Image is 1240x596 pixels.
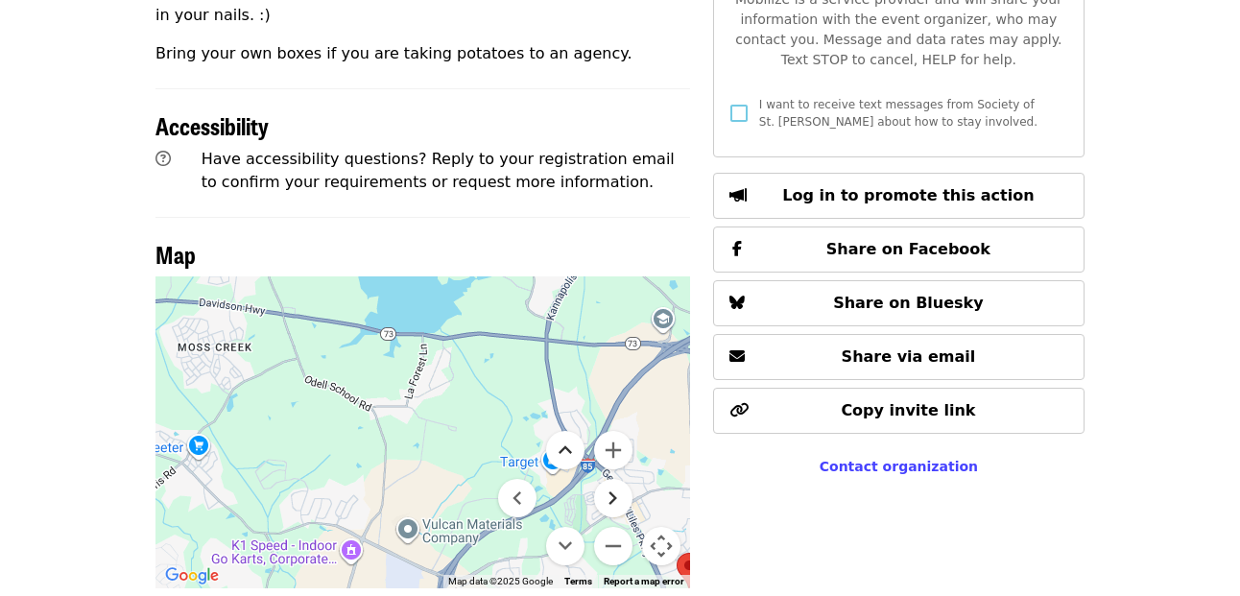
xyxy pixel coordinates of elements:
[594,479,632,517] button: Move right
[713,226,1085,273] button: Share on Facebook
[713,280,1085,326] button: Share on Bluesky
[833,294,984,312] span: Share on Bluesky
[546,431,584,469] button: Move up
[820,459,978,474] a: Contact organization
[155,108,269,142] span: Accessibility
[155,237,196,271] span: Map
[642,527,680,565] button: Map camera controls
[160,563,224,588] a: Open this area in Google Maps (opens a new window)
[782,186,1034,204] span: Log in to promote this action
[594,431,632,469] button: Zoom in
[155,150,171,168] i: question-circle icon
[594,527,632,565] button: Zoom out
[155,42,690,65] p: Bring your own boxes if you are taking potatoes to an agency.
[713,334,1085,380] button: Share via email
[498,479,537,517] button: Move left
[564,576,592,586] a: Terms (opens in new tab)
[546,527,584,565] button: Move down
[713,388,1085,434] button: Copy invite link
[160,563,224,588] img: Google
[202,150,675,191] span: Have accessibility questions? Reply to your registration email to confirm your requirements or re...
[759,98,1037,129] span: I want to receive text messages from Society of St. [PERSON_NAME] about how to stay involved.
[842,347,976,366] span: Share via email
[841,401,975,419] span: Copy invite link
[826,240,990,258] span: Share on Facebook
[713,173,1085,219] button: Log in to promote this action
[604,576,684,586] a: Report a map error
[448,576,553,586] span: Map data ©2025 Google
